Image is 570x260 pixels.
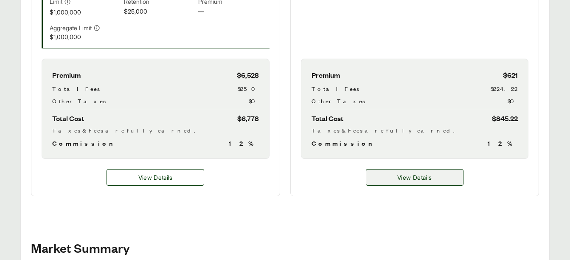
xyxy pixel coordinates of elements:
[107,169,204,186] a: Intact D&O/EPL details
[397,173,432,182] span: View Details
[52,126,259,135] div: Taxes & Fees are fully earned.
[312,113,343,124] span: Total Cost
[366,169,463,186] button: View Details
[229,138,259,148] span: 12 %
[491,84,518,93] span: $224.22
[52,96,106,105] span: Other Taxes
[50,8,121,17] span: $1,000,000
[52,113,84,124] span: Total Cost
[238,84,259,93] span: $250
[312,96,365,105] span: Other Taxes
[50,23,92,32] span: Aggregate Limit
[312,126,518,135] div: Taxes & Fees are fully earned.
[488,138,518,148] span: 12 %
[31,241,539,254] h2: Market Summary
[138,173,173,182] span: View Details
[312,84,359,93] span: Total Fees
[492,113,518,124] span: $845.22
[312,138,376,148] span: Commission
[249,96,259,105] span: $0
[366,169,463,186] a: Coalition Cyber details
[237,69,259,81] span: $6,528
[312,69,340,81] span: Premium
[508,96,518,105] span: $0
[50,32,121,41] span: $1,000,000
[503,69,518,81] span: $621
[52,84,100,93] span: Total Fees
[107,169,204,186] button: View Details
[52,138,117,148] span: Commission
[52,69,81,81] span: Premium
[124,7,195,17] span: $25,000
[198,7,269,17] span: —
[237,113,259,124] span: $6,778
